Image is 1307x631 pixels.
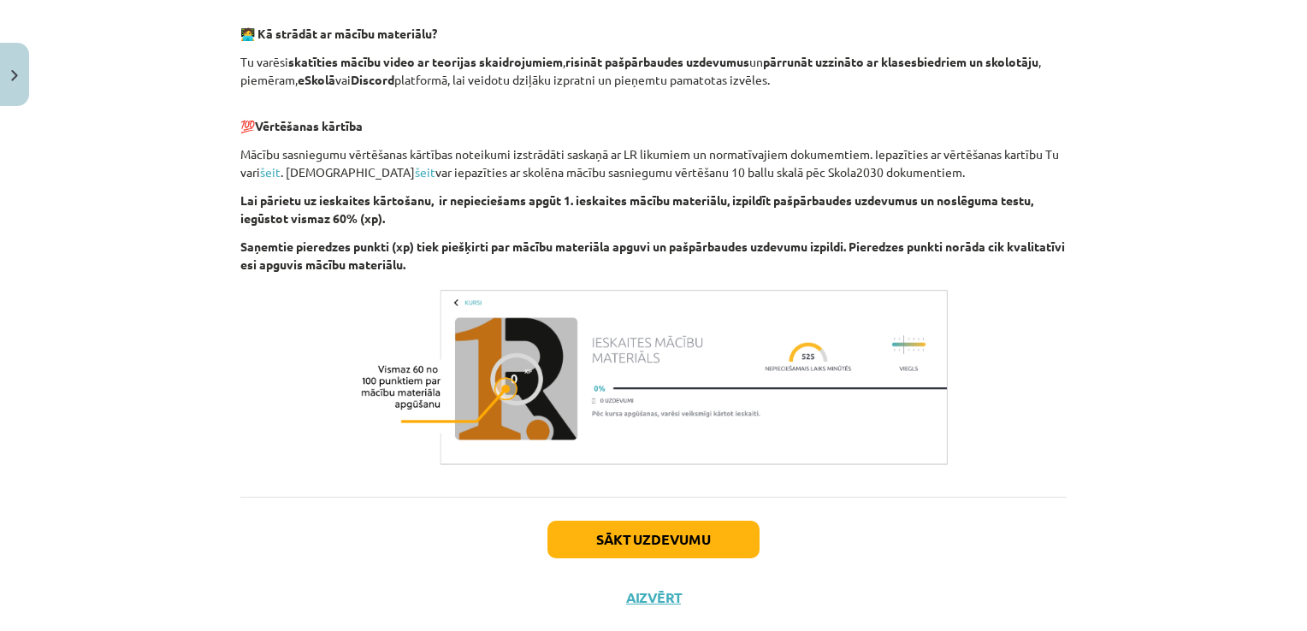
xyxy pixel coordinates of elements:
a: šeit [415,164,435,180]
img: icon-close-lesson-0947bae3869378f0d4975bcd49f059093ad1ed9edebbc8119c70593378902aed.svg [11,70,18,81]
p: 💯 [240,99,1067,135]
a: šeit [260,164,281,180]
b: Saņemtie pieredzes punkti (xp) tiek piešķirti par mācību materiāla apguvi un pašpārbaudes uzdevum... [240,239,1065,272]
button: Aizvērt [621,589,686,606]
p: Tu varēsi , un , piemēram, vai platformā, lai veidotu dziļāku izpratni un pieņemtu pamatotas izvē... [240,53,1067,89]
b: Vērtēšanas kārtība [255,118,363,133]
strong: risināt pašpārbaudes uzdevumus [565,54,749,69]
strong: 🧑‍💻 Kā strādāt ar mācību materiālu? [240,26,437,41]
strong: Discord [351,72,394,87]
strong: skatīties mācību video ar teorijas skaidrojumiem [288,54,563,69]
strong: pārrunāt uzzināto ar klasesbiedriem un skolotāju [763,54,1038,69]
b: Lai pārietu uz ieskaites kārtošanu, ir nepieciešams apgūt 1. ieskaites mācību materiālu, izpildīt... [240,192,1033,226]
strong: eSkolā [298,72,335,87]
button: Sākt uzdevumu [547,521,760,558]
p: Mācību sasniegumu vērtēšanas kārtības noteikumi izstrādāti saskaņā ar LR likumiem un normatīvajie... [240,145,1067,181]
